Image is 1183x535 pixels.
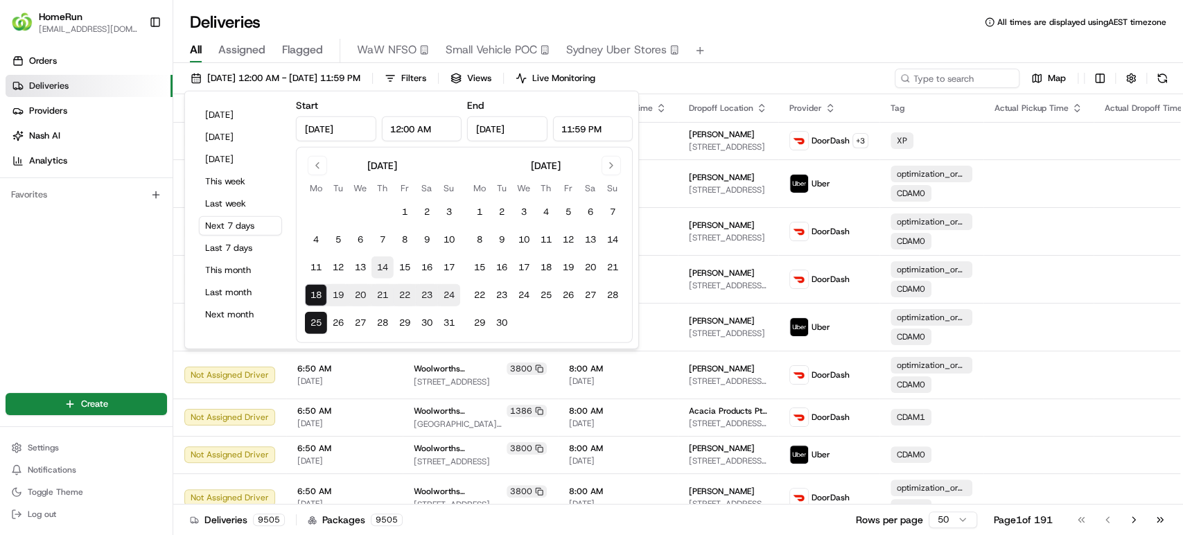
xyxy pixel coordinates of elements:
span: optimization_order_unassigned [897,264,966,275]
th: Wednesday [513,181,535,195]
span: [STREET_ADDRESS][PERSON_NAME] [689,376,767,387]
button: 28 [371,312,394,334]
button: Last 7 days [199,238,282,258]
button: 16 [416,256,438,279]
span: 6:50 AM [297,363,392,374]
input: Date [296,116,376,141]
button: 14 [602,229,624,251]
span: Actual Pickup Time [994,103,1069,114]
span: Views [467,72,491,85]
span: CDAM0 [897,379,925,390]
button: 23 [491,284,513,306]
button: This month [199,261,282,280]
button: 23 [416,284,438,306]
span: Actual Dropoff Time [1105,103,1182,114]
button: 22 [394,284,416,306]
input: Type to search [895,69,1019,88]
button: 19 [557,256,579,279]
span: CDAM0 [897,188,925,199]
span: [DATE] [297,498,392,509]
div: Page 1 of 191 [994,513,1053,527]
button: 24 [513,284,535,306]
span: optimization_order_unassigned [897,312,966,323]
img: doordash_logo_v2.png [790,489,808,507]
span: HomeRun [39,10,82,24]
button: Last month [199,283,282,302]
button: 6 [579,201,602,223]
button: Refresh [1153,69,1172,88]
button: 20 [579,256,602,279]
span: Small Vehicle POC [446,42,537,58]
div: Packages [308,513,403,527]
span: CDAM0 [897,449,925,460]
button: 27 [349,312,371,334]
span: [STREET_ADDRESS] [689,328,767,339]
div: 9505 [253,514,285,526]
p: Rows per page [856,513,923,527]
h1: Deliveries [190,11,261,33]
span: Provider [789,103,822,114]
button: Toggle Theme [6,482,167,502]
button: Map [1025,69,1072,88]
div: 3800 [507,485,547,498]
button: This week [199,172,282,191]
button: 15 [394,256,416,279]
button: 10 [513,229,535,251]
span: Assigned [218,42,265,58]
button: 4 [305,229,327,251]
div: 1386 [507,405,547,417]
span: [STREET_ADDRESS] [414,376,547,387]
div: Deliveries [190,513,285,527]
div: [DATE] [367,159,397,173]
img: doordash_logo_v2.png [790,270,808,288]
th: Saturday [416,181,438,195]
span: [PERSON_NAME] [689,220,755,231]
span: [DATE] 12:00 AM - [DATE] 11:59 PM [207,72,360,85]
button: 26 [327,312,349,334]
img: uber-new-logo.jpeg [790,318,808,336]
span: [PERSON_NAME] [689,172,755,183]
button: Views [444,69,498,88]
span: Analytics [29,155,67,167]
span: [PERSON_NAME] [689,315,755,326]
img: uber-new-logo.jpeg [790,446,808,464]
button: 1 [468,201,491,223]
span: CDAM0 [897,502,925,513]
span: optimization_order_unassigned [897,482,966,493]
button: 31 [438,312,460,334]
button: 14 [371,256,394,279]
button: Filters [378,69,432,88]
span: CDAM1 [897,412,925,423]
button: 30 [491,312,513,334]
button: 17 [513,256,535,279]
span: [PERSON_NAME] [689,363,755,374]
span: Uber [812,449,830,460]
button: 19 [327,284,349,306]
button: 10 [438,229,460,251]
span: Toggle Theme [28,486,83,498]
button: Live Monitoring [509,69,602,88]
span: Nash AI [29,130,60,142]
div: 3800 [507,362,547,375]
img: doordash_logo_v2.png [790,366,808,384]
button: 29 [394,312,416,334]
span: Log out [28,509,56,520]
label: End [467,99,484,112]
button: 2 [491,201,513,223]
button: 12 [327,256,349,279]
span: [DATE] [297,455,392,466]
th: Thursday [535,181,557,195]
label: Start [296,99,318,112]
button: 21 [371,284,394,306]
button: 16 [491,256,513,279]
span: [DATE] [569,376,667,387]
span: DoorDash [812,274,850,285]
span: [STREET_ADDRESS][PERSON_NAME] [689,498,767,509]
button: 7 [602,201,624,223]
span: Woolworths [GEOGRAPHIC_DATA] (VDOS) [414,363,504,374]
span: DoorDash [812,135,850,146]
span: Orders [29,55,57,67]
button: Next 7 days [199,216,282,236]
span: Create [81,398,108,410]
button: Next month [199,305,282,324]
